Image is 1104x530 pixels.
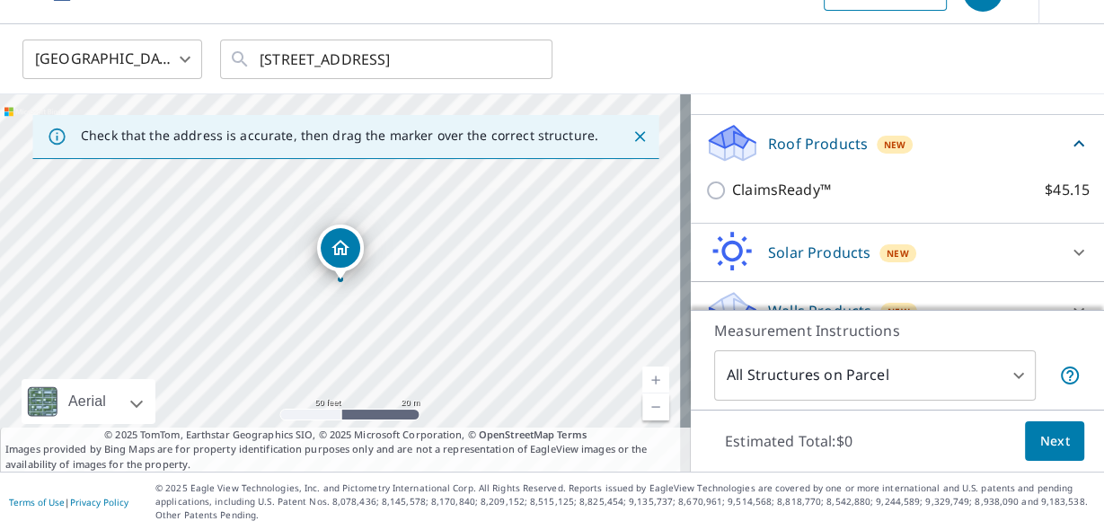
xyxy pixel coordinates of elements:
[81,128,598,144] p: Check that the address is accurate, then drag the marker over the correct structure.
[1025,421,1084,462] button: Next
[884,137,906,152] span: New
[628,125,651,148] button: Close
[642,393,669,420] a: Current Level 19, Zoom Out
[888,305,910,319] span: New
[711,421,867,461] p: Estimated Total: $0
[705,289,1090,332] div: Walls ProductsNew
[317,225,364,280] div: Dropped pin, building 1, Residential property, 1336 S Old Us Highway 31 Franklin, IN 46131
[642,367,669,393] a: Current Level 19, Zoom In
[155,481,1095,522] p: © 2025 Eagle View Technologies, Inc. and Pictometry International Corp. All Rights Reserved. Repo...
[260,34,516,84] input: Search by address or latitude-longitude
[63,379,111,424] div: Aerial
[705,231,1090,274] div: Solar ProductsNew
[714,350,1036,401] div: All Structures on Parcel
[479,428,554,441] a: OpenStreetMap
[9,496,65,508] a: Terms of Use
[22,379,155,424] div: Aerial
[104,428,587,443] span: © 2025 TomTom, Earthstar Geographics SIO, © 2025 Microsoft Corporation, ©
[887,246,909,261] span: New
[1039,430,1070,453] span: Next
[714,320,1081,341] p: Measurement Instructions
[768,133,868,155] p: Roof Products
[1045,179,1090,201] p: $45.15
[22,34,202,84] div: [GEOGRAPHIC_DATA]
[70,496,128,508] a: Privacy Policy
[768,242,870,263] p: Solar Products
[557,428,587,441] a: Terms
[9,497,128,508] p: |
[1059,365,1081,386] span: Your report will include each building or structure inside the parcel boundary. In some cases, du...
[732,179,831,201] p: ClaimsReady™
[768,300,871,322] p: Walls Products
[705,122,1090,164] div: Roof ProductsNew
